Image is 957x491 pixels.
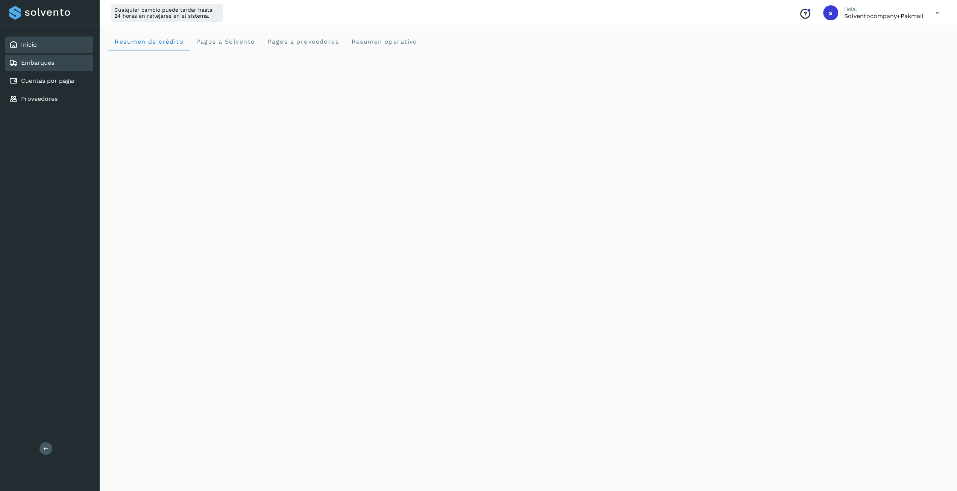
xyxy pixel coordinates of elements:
[5,55,93,71] div: Embarques
[844,6,924,12] p: Hola,
[5,36,93,53] div: Inicio
[21,41,37,48] a: Inicio
[196,38,255,45] span: Pagos a Solvento
[21,95,58,102] a: Proveedores
[111,4,223,22] div: Cualquier cambio puede tardar hasta 24 horas en reflejarse en el sistema.
[267,38,339,45] span: Pagos a proveedores
[5,91,93,107] div: Proveedores
[21,59,54,66] a: Embarques
[5,73,93,89] div: Cuentas por pagar
[114,38,184,45] span: Resumen de crédito
[844,12,924,20] p: solventocompany+pakmail
[351,38,417,45] span: Resumen operativo
[21,77,76,84] a: Cuentas por pagar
